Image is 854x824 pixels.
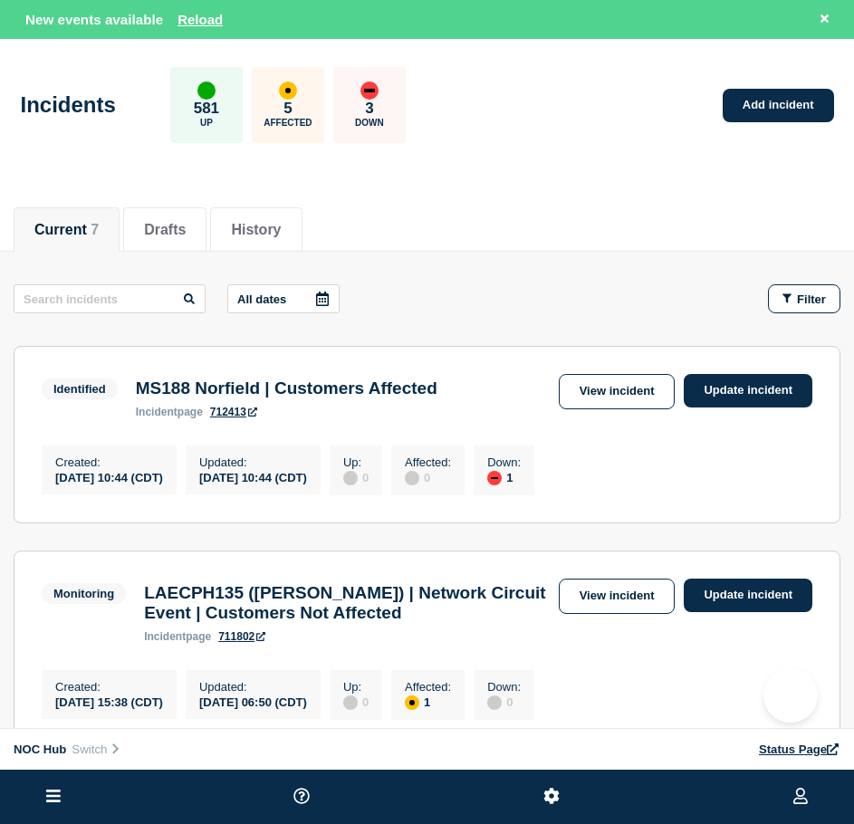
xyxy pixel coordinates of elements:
p: Up : [343,680,369,694]
div: disabled [487,695,502,710]
span: Identified [42,378,118,399]
a: View incident [559,579,676,614]
a: View incident [559,374,676,409]
span: 7 [91,222,99,237]
h3: MS188 Norfield | Customers Affected [136,378,437,398]
p: Affected : [405,455,451,469]
div: [DATE] 15:38 (CDT) [55,694,163,709]
div: 0 [405,469,451,485]
button: Drafts [144,222,186,238]
button: History [231,222,281,238]
p: page [136,406,203,418]
p: Down : [487,680,521,694]
button: Reload [178,12,223,27]
div: 0 [343,469,369,485]
div: disabled [343,695,358,710]
button: Filter [768,284,840,313]
p: Up [200,118,213,128]
p: 3 [365,100,373,118]
div: 0 [487,694,521,710]
span: Filter [797,292,826,306]
p: All dates [237,292,286,306]
a: Update incident [684,579,812,612]
a: Add incident [723,89,834,122]
div: down [487,471,502,485]
p: Updated : [199,455,307,469]
span: Monitoring [42,583,126,604]
p: 581 [194,100,219,118]
a: 711802 [218,630,265,643]
button: Switch [66,742,127,757]
a: Status Page [759,743,840,756]
h3: LAECPH135 ([PERSON_NAME]) | Network Circuit Event | Customers Not Affected [144,583,549,623]
span: New events available [25,12,163,27]
input: Search incidents [14,284,206,313]
div: [DATE] 10:44 (CDT) [199,469,307,484]
a: Update incident [684,374,812,407]
p: Down [355,118,384,128]
div: [DATE] 06:50 (CDT) [199,694,307,709]
p: Created : [55,680,163,694]
div: 1 [487,469,521,485]
p: Up : [343,455,369,469]
p: Down : [487,455,521,469]
p: page [144,630,211,643]
button: All dates [227,284,340,313]
p: Affected [264,118,312,128]
span: incident [144,630,186,643]
div: down [360,81,379,100]
button: Current 7 [34,222,99,238]
div: 1 [405,694,451,710]
span: incident [136,406,178,418]
div: [DATE] 10:44 (CDT) [55,469,163,484]
div: affected [405,695,419,710]
p: 5 [283,100,292,118]
div: up [197,81,216,100]
p: Updated : [199,680,307,694]
div: disabled [405,471,419,485]
p: Created : [55,455,163,469]
iframe: Help Scout Beacon - Open [763,668,818,723]
div: affected [279,81,297,100]
a: 712413 [210,406,257,418]
div: disabled [343,471,358,485]
div: 0 [343,694,369,710]
h1: Incidents [21,92,116,118]
p: Affected : [405,680,451,694]
span: NOC Hub [14,743,66,756]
